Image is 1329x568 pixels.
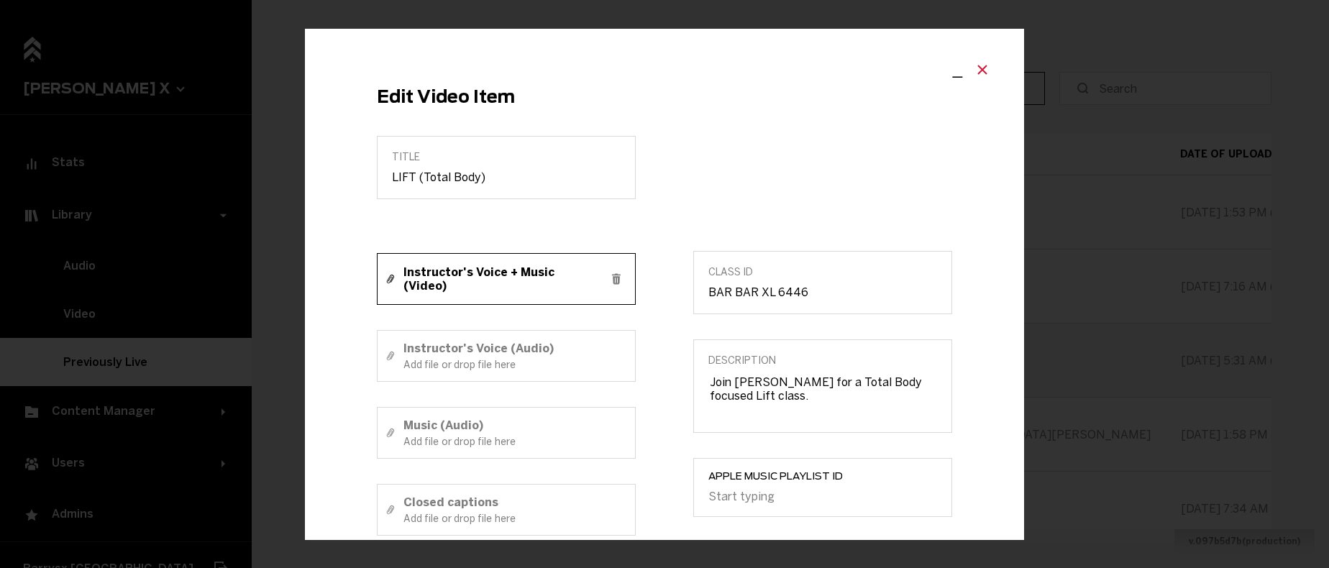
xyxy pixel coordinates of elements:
textarea: Description [708,374,937,418]
input: Title [392,170,621,184]
div: Start typing [708,489,775,503]
input: Class ID [708,285,937,299]
button: Minimize modal [949,58,967,79]
small: Add file or drop file here [403,358,621,370]
div: Example Modal [305,29,1024,540]
div: Closed captions [403,495,621,524]
span: Class ID [708,266,937,278]
span: Instructor's Voice + Music (Video) [403,265,598,293]
span: Title [392,151,621,163]
span: Apple Music Playlist ID [708,470,951,482]
span: Description [708,354,937,367]
button: Close modal [969,58,995,79]
small: Add file or drop file here [403,435,621,447]
small: Add file or drop file here [403,512,621,524]
h2: Edit Video Item [377,86,952,107]
div: Music (Audio) [403,418,621,447]
div: Instructor's Voice (Audio) [403,341,621,370]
